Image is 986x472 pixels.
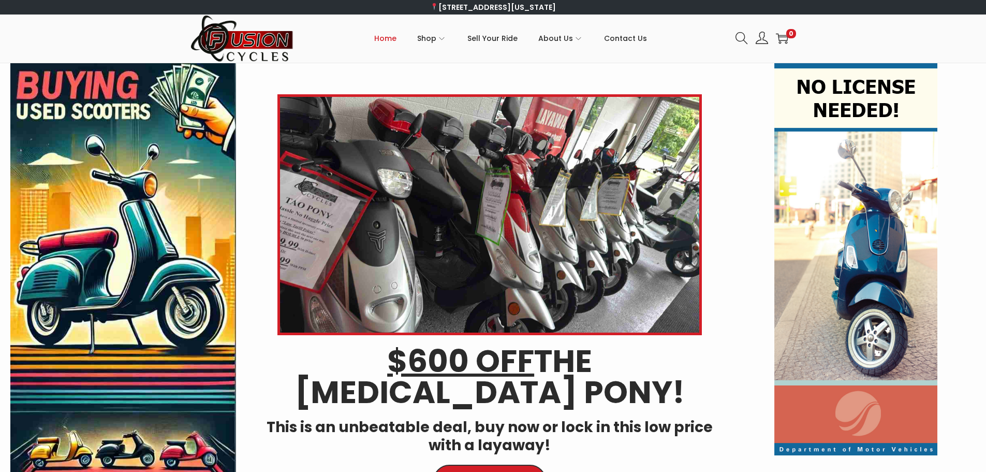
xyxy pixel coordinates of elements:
[190,15,294,63] img: Woostify retina logo
[417,15,447,62] a: Shop
[776,32,788,45] a: 0
[467,15,518,62] a: Sell Your Ride
[374,25,396,51] span: Home
[387,339,534,383] u: $600 OFF
[252,346,728,408] h2: THE [MEDICAL_DATA] PONY!
[430,2,556,12] a: [STREET_ADDRESS][US_STATE]
[604,25,647,51] span: Contact Us
[417,25,436,51] span: Shop
[252,418,728,454] h4: This is an unbeatable deal, buy now or lock in this low price with a layaway!
[467,25,518,51] span: Sell Your Ride
[431,3,438,10] img: 📍
[538,15,583,62] a: About Us
[604,15,647,62] a: Contact Us
[294,15,728,62] nav: Primary navigation
[374,15,396,62] a: Home
[538,25,573,51] span: About Us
